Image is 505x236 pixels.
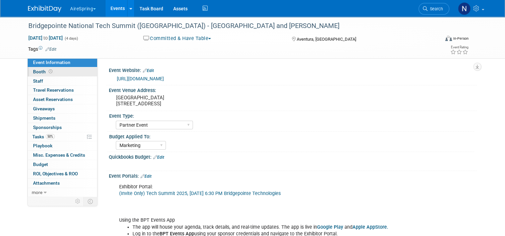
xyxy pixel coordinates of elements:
pre: [GEOGRAPHIC_DATA] [STREET_ADDRESS] [116,95,255,107]
td: Tags [28,46,56,52]
span: Booth [33,69,54,74]
a: Tasks50% [28,132,97,141]
div: Event Portals: [109,171,477,180]
div: In-Person [453,36,469,41]
span: Sponsorships [33,125,62,130]
img: Natalie Pyron [458,2,471,15]
div: Event Venue Address: [109,85,477,94]
li: The app will house your agenda, track details, and real-time updates. The app is live in and [133,224,402,231]
a: Event Information [28,58,97,67]
span: Misc. Expenses & Credits [33,152,85,158]
a: Asset Reservations [28,95,97,104]
a: Budget [28,160,97,169]
span: Giveaways [33,106,55,111]
a: Staff [28,77,97,86]
div: Event Type: [109,111,474,119]
a: Edit [153,155,164,160]
span: Asset Reservations [33,97,73,102]
a: Booth [28,67,97,76]
a: Travel Reservations [28,86,97,95]
span: Travel Reservations [33,87,74,93]
span: ROI, Objectives & ROO [33,171,78,176]
a: Shipments [28,114,97,123]
a: Giveaways [28,104,97,113]
a: Apple AppStore. [352,224,388,230]
span: Shipments [33,115,55,121]
div: Bridgepointe National Tech Summit ([GEOGRAPHIC_DATA]) - [GEOGRAPHIC_DATA] and [PERSON_NAME] [26,20,431,32]
a: Playbook [28,141,97,150]
span: Aventura, [GEOGRAPHIC_DATA] [297,37,356,42]
img: ExhibitDay [28,6,61,12]
img: Format-Inperson.png [445,36,452,41]
a: Search [419,3,449,15]
div: Event Format [404,35,469,45]
span: Staff [33,78,43,84]
a: Edit [143,68,154,73]
span: [DATE] [DATE] [28,35,63,41]
span: Tasks [32,134,55,139]
a: Edit [45,47,56,52]
span: 50% [46,134,55,139]
span: Booth not reserved yet [47,69,54,74]
span: more [32,190,42,195]
a: Sponsorships [28,123,97,132]
span: (4 days) [64,36,78,41]
span: Event Information [33,60,70,65]
a: ROI, Objectives & ROO [28,169,97,178]
a: (Invite Only) Tech Summit 2025, [DATE] 6:30 PM Bridgepointe Technologies [119,191,281,196]
span: Budget [33,162,48,167]
div: Event Website: [109,65,477,74]
a: Google Play [317,224,343,230]
a: Misc. Expenses & Credits [28,151,97,160]
a: [URL][DOMAIN_NAME] [117,76,164,81]
td: Personalize Event Tab Strip [72,197,84,206]
a: Edit [141,174,152,179]
span: Attachments [33,180,60,186]
button: Committed & Have Table [141,35,214,42]
span: to [42,35,49,41]
a: more [28,188,97,197]
td: Toggle Event Tabs [84,197,97,206]
span: Playbook [33,143,52,148]
span: Search [428,6,443,11]
div: Event Rating [450,46,468,49]
div: Quickbooks Budget: [109,152,477,161]
div: Budget Applied To: [109,132,474,140]
a: Attachments [28,179,97,188]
